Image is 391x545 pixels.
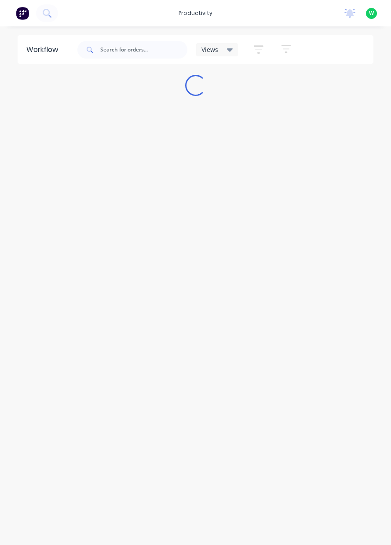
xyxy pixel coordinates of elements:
img: Factory [16,7,29,20]
div: productivity [174,7,217,20]
input: Search for orders... [100,41,187,59]
span: W [369,9,374,17]
div: Workflow [26,44,62,55]
span: Views [201,45,218,54]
